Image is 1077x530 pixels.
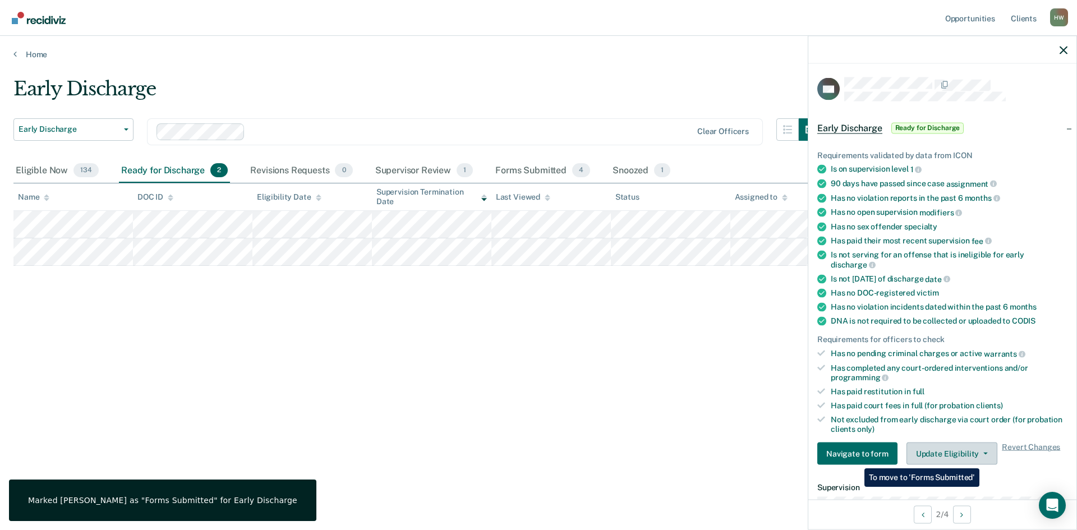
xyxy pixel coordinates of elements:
[13,159,101,183] div: Eligible Now
[493,159,592,183] div: Forms Submitted
[831,288,1067,298] div: Has no DOC-registered
[137,192,173,202] div: DOC ID
[654,163,670,178] span: 1
[610,159,673,183] div: Snoozed
[965,193,1000,202] span: months
[18,192,49,202] div: Name
[831,387,1067,397] div: Has paid restitution in
[831,316,1067,326] div: DNA is not required to be collected or uploaded to
[831,400,1067,410] div: Has paid court fees in full (for probation
[976,400,1003,409] span: clients)
[910,165,922,174] span: 1
[13,77,821,109] div: Early Discharge
[1012,316,1035,325] span: CODIS
[1039,492,1066,519] div: Open Intercom Messenger
[831,236,1067,246] div: Has paid their most recent supervision
[373,159,476,183] div: Supervisor Review
[376,187,487,206] div: Supervision Termination Date
[28,495,297,505] div: Marked [PERSON_NAME] as "Forms Submitted" for Early Discharge
[1002,443,1060,465] span: Revert Changes
[817,122,882,133] span: Early Discharge
[953,505,971,523] button: Next Opportunity
[615,192,639,202] div: Status
[919,208,963,216] span: modifiers
[831,260,876,269] span: discharge
[817,443,897,465] button: Navigate to form
[831,208,1067,218] div: Has no open supervision
[857,424,875,433] span: only)
[946,179,997,188] span: assignment
[906,443,997,465] button: Update Eligibility
[917,288,939,297] span: victim
[210,163,228,178] span: 2
[808,499,1076,529] div: 2 / 4
[831,164,1067,174] div: Is on supervision level
[457,163,473,178] span: 1
[335,163,352,178] span: 0
[1050,8,1068,26] div: H W
[572,163,590,178] span: 4
[12,12,66,24] img: Recidiviz
[831,363,1067,382] div: Has completed any court-ordered interventions and/or
[817,335,1067,344] div: Requirements for officers to check
[914,505,932,523] button: Previous Opportunity
[831,274,1067,284] div: Is not [DATE] of discharge
[831,349,1067,359] div: Has no pending criminal charges or active
[735,192,788,202] div: Assigned to
[119,159,230,183] div: Ready for Discharge
[831,373,889,382] span: programming
[831,302,1067,312] div: Has no violation incidents dated within the past 6
[891,122,964,133] span: Ready for Discharge
[1050,8,1068,26] button: Profile dropdown button
[1010,302,1037,311] span: months
[831,178,1067,188] div: 90 days have passed since case
[808,110,1076,146] div: Early DischargeReady for Discharge
[697,127,749,136] div: Clear officers
[913,387,924,396] span: full
[831,193,1067,203] div: Has no violation reports in the past 6
[248,159,355,183] div: Revisions Requests
[984,349,1025,358] span: warrants
[73,163,99,178] span: 134
[831,250,1067,269] div: Is not serving for an offense that is ineligible for early
[904,222,937,231] span: specialty
[925,274,950,283] span: date
[496,192,550,202] div: Last Viewed
[817,483,1067,492] dt: Supervision
[19,125,119,134] span: Early Discharge
[831,222,1067,231] div: Has no sex offender
[257,192,321,202] div: Eligibility Date
[831,414,1067,434] div: Not excluded from early discharge via court order (for probation clients
[972,236,992,245] span: fee
[817,443,902,465] a: Navigate to form link
[13,49,1064,59] a: Home
[817,150,1067,160] div: Requirements validated by data from ICON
